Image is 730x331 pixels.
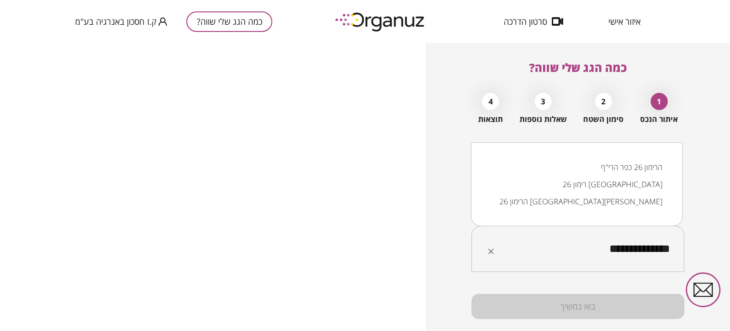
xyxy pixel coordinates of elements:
button: סרטון הדרכה [490,17,577,26]
div: 4 [482,93,499,110]
span: איזור אישי [608,17,641,26]
button: כמה הגג שלי שווה? [186,11,272,32]
button: איזור אישי [594,17,655,26]
li: הרימון 26 כפר הרי"ף [483,159,670,176]
span: ק.ז חסכון באנרגיה בע"מ [75,17,156,26]
button: ק.ז חסכון באנרגיה בע"מ [75,16,167,28]
div: 2 [595,93,612,110]
span: סימון השטח [583,115,624,124]
span: איתור הנכס [640,115,678,124]
span: תוצאות [478,115,503,124]
div: 1 [651,93,668,110]
li: הרימון 26 [GEOGRAPHIC_DATA][PERSON_NAME] [483,193,670,210]
img: logo [328,9,433,35]
span: כמה הגג שלי שווה? [529,60,627,75]
button: Clear [484,245,498,258]
span: שאלות נוספות [519,115,567,124]
div: 3 [535,93,552,110]
li: רימון 26 [GEOGRAPHIC_DATA] [483,176,670,193]
span: סרטון הדרכה [504,17,547,26]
